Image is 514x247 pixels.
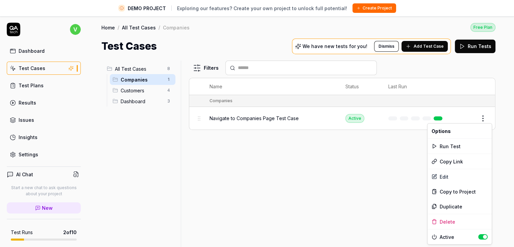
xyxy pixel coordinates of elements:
[427,154,492,169] div: Copy Link
[427,214,492,229] div: Delete
[427,169,492,184] a: Edit
[440,233,478,241] span: Active
[440,188,476,195] span: Copy to Project
[427,199,492,214] div: Duplicate
[427,139,492,154] div: Run Test
[432,128,451,135] span: Options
